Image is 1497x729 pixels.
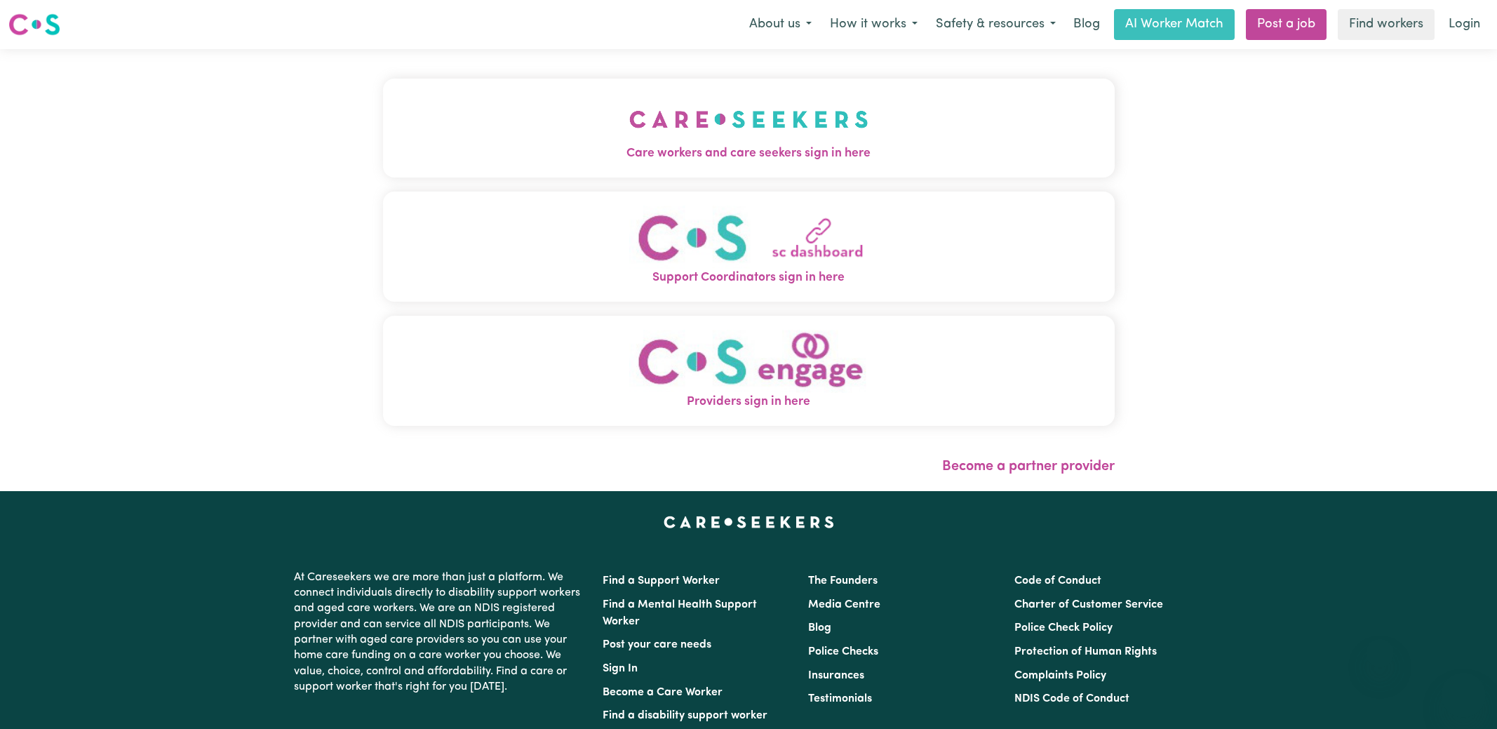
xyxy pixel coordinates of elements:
a: Careseekers logo [8,8,60,41]
a: Protection of Human Rights [1014,646,1157,657]
iframe: Button to launch messaging window [1441,673,1486,718]
button: Providers sign in here [383,316,1115,426]
a: AI Worker Match [1114,9,1235,40]
button: How it works [821,10,927,39]
img: Careseekers logo [8,12,60,37]
a: The Founders [808,575,878,587]
a: Login [1440,9,1489,40]
a: Find a Mental Health Support Worker [603,599,757,627]
a: Code of Conduct [1014,575,1101,587]
a: Sign In [603,663,638,674]
button: About us [740,10,821,39]
a: Blog [1065,9,1108,40]
a: Charter of Customer Service [1014,599,1163,610]
a: Find a Support Worker [603,575,720,587]
span: Support Coordinators sign in here [383,269,1115,288]
iframe: Close message [1366,639,1394,667]
a: Police Checks [808,646,878,657]
a: Police Check Policy [1014,622,1113,634]
a: Media Centre [808,599,880,610]
a: Find workers [1338,9,1435,40]
a: Complaints Policy [1014,670,1106,681]
button: Support Coordinators sign in here [383,192,1115,302]
button: Care workers and care seekers sign in here [383,79,1115,178]
a: Insurances [808,670,864,681]
a: Post your care needs [603,639,711,650]
a: Become a partner provider [942,460,1115,474]
a: Become a Care Worker [603,687,723,698]
a: Careseekers home page [664,516,834,528]
span: Care workers and care seekers sign in here [383,145,1115,163]
a: Testimonials [808,693,872,704]
p: At Careseekers we are more than just a platform. We connect individuals directly to disability su... [294,564,586,701]
a: Find a disability support worker [603,710,767,721]
a: Post a job [1246,9,1327,40]
button: Safety & resources [927,10,1065,39]
a: NDIS Code of Conduct [1014,693,1129,704]
a: Blog [808,622,831,634]
span: Providers sign in here [383,393,1115,411]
